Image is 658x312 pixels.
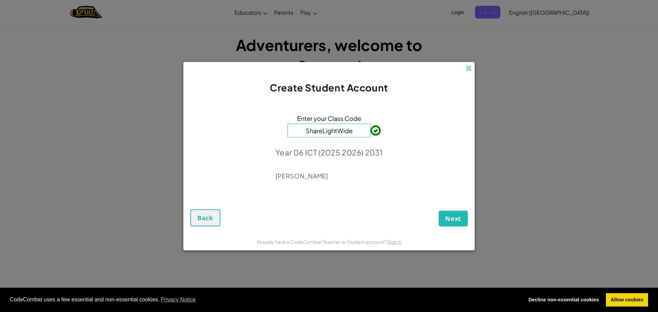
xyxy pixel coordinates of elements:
p: [PERSON_NAME] [276,172,382,180]
button: Next [439,211,468,226]
p: Year 06 ICT (2025 2026) 2031 [276,148,382,157]
span: CodeCombat uses a few essential and non-essential cookies. [10,295,519,305]
span: Enter your Class Code [297,113,361,123]
span: Create Student Account [270,82,388,93]
span: Next [445,214,461,223]
span: Back [197,214,213,222]
a: learn more about cookies [160,295,197,305]
a: Sign in [387,239,402,245]
a: deny cookies [524,293,604,307]
span: Already have a CodeCombat Teacher or Student account? [257,239,387,245]
a: allow cookies [606,293,648,307]
button: Back [190,209,220,226]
